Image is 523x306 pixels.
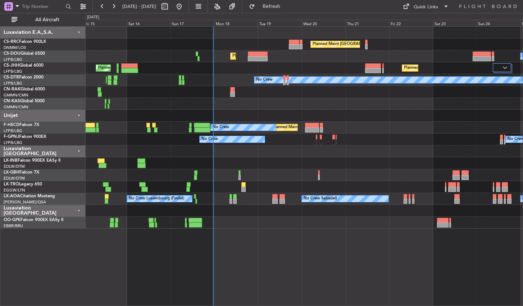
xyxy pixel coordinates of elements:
[129,193,184,204] div: No Crew Luxembourg (Findel)
[8,14,78,26] button: All Aircraft
[4,188,25,193] a: EGGW/LTN
[4,170,19,175] span: LX-GBH
[4,51,21,56] span: CS-DOU
[4,75,19,80] span: CS-DTR
[4,135,19,139] span: F-GPNJ
[302,20,346,26] div: Wed 20
[256,75,273,85] div: No Crew
[4,40,19,44] span: CS-RRC
[122,3,156,10] span: [DATE] - [DATE]
[246,1,289,12] button: Refresh
[170,20,214,26] div: Sun 17
[4,170,39,175] a: LX-GBHFalcon 7X
[346,20,390,26] div: Thu 21
[4,40,46,44] a: CS-RRCFalcon 900LX
[477,20,520,26] div: Sun 24
[214,20,258,26] div: Mon 18
[4,218,63,222] a: OO-GPEFalcon 900EX EASy II
[399,1,452,12] button: Quick Links
[4,158,18,163] span: LX-INB
[404,63,517,73] div: Planned Maint [GEOGRAPHIC_DATA] ([GEOGRAPHIC_DATA])
[4,123,19,127] span: F-HECD
[4,199,46,205] a: [PERSON_NAME]/QSA
[4,63,19,68] span: CS-JHH
[4,140,22,145] a: LFPB/LBG
[4,87,21,91] span: CN-RAK
[4,194,20,198] span: LX-AOA
[4,135,46,139] a: F-GPNJFalcon 900EX
[201,134,218,145] div: No Crew
[4,87,45,91] a: CN-RAKGlobal 6000
[19,17,76,22] span: All Aircraft
[433,20,477,26] div: Sat 23
[256,4,287,9] span: Refresh
[127,20,171,26] div: Sat 16
[4,218,21,222] span: OO-GPE
[313,39,426,50] div: Planned Maint [GEOGRAPHIC_DATA] ([GEOGRAPHIC_DATA])
[304,193,337,204] div: No Crew Sabadell
[4,128,22,134] a: LFPB/LBG
[4,164,25,169] a: EDLW/DTM
[4,182,19,186] span: LX-TRO
[414,4,438,11] div: Quick Links
[503,66,507,69] img: arrow-gray.svg
[4,45,26,50] a: DNMM/LOS
[4,182,42,186] a: LX-TROLegacy 650
[98,63,211,73] div: Planned Maint [GEOGRAPHIC_DATA] ([GEOGRAPHIC_DATA])
[4,158,60,163] a: LX-INBFalcon 900EX EASy II
[4,194,55,198] a: LX-AOACitation Mustang
[389,20,433,26] div: Fri 22
[4,223,23,229] a: EBBR/BRU
[4,99,45,103] a: CN-KASGlobal 5000
[87,14,99,21] div: [DATE]
[83,20,127,26] div: Fri 15
[4,93,28,98] a: GMMN/CMN
[4,75,44,80] a: CS-DTRFalcon 2000
[4,69,22,74] a: LFPB/LBG
[4,104,28,110] a: GMMN/CMN
[258,20,302,26] div: Tue 19
[4,63,44,68] a: CS-JHHGlobal 6000
[4,81,22,86] a: LFPB/LBG
[213,122,229,133] div: No Crew
[22,1,63,12] input: Trip Number
[232,51,346,62] div: Planned Maint [GEOGRAPHIC_DATA] ([GEOGRAPHIC_DATA])
[4,123,39,127] a: F-HECDFalcon 7X
[4,176,25,181] a: EDLW/DTM
[4,57,22,62] a: LFPB/LBG
[4,99,20,103] span: CN-KAS
[4,51,45,56] a: CS-DOUGlobal 6500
